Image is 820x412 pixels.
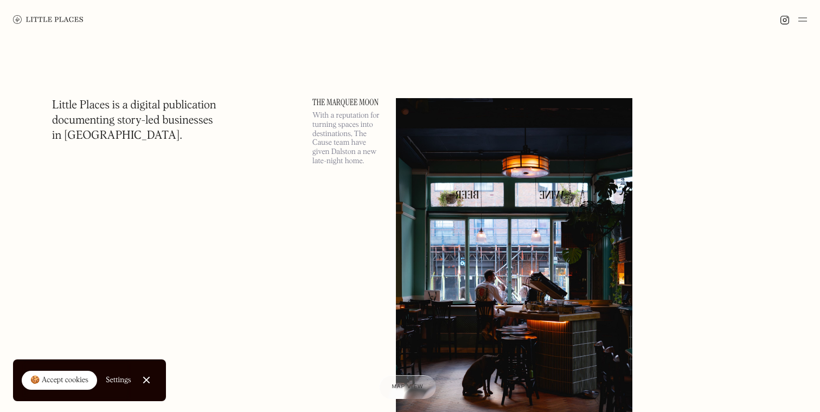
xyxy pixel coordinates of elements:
[392,384,424,390] span: Map view
[30,375,88,386] div: 🍪 Accept cookies
[106,376,131,384] div: Settings
[106,368,131,392] a: Settings
[136,369,157,391] a: Close Cookie Popup
[312,111,383,166] p: With a reputation for turning spaces into destinations, The Cause team have given Dalston a new l...
[22,371,97,390] a: 🍪 Accept cookies
[312,98,383,107] a: The Marquee Moon
[379,375,437,399] a: Map view
[52,98,216,144] h1: Little Places is a digital publication documenting story-led businesses in [GEOGRAPHIC_DATA].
